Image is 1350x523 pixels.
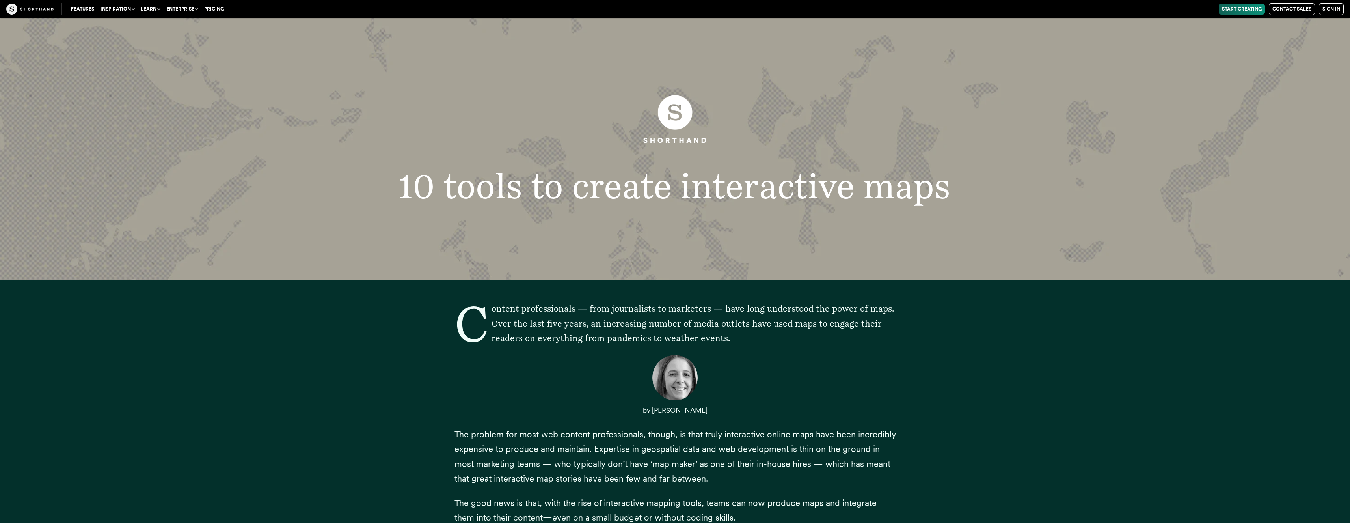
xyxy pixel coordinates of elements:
[1219,4,1265,15] a: Start Creating
[6,4,54,15] img: The Craft
[492,303,894,343] span: Content professionals — from journalists to marketers — have long understood the power of maps. O...
[138,4,163,15] button: Learn
[97,4,138,15] button: Inspiration
[454,402,896,418] p: by [PERSON_NAME]
[1269,3,1315,15] a: Contact Sales
[454,429,896,484] span: The problem for most web content professionals, though, is that truly interactive online maps hav...
[1319,3,1344,15] a: Sign in
[163,4,201,15] button: Enterprise
[68,4,97,15] a: Features
[281,168,1069,203] h1: 10 tools to create interactive maps
[454,498,877,523] span: The good news is that, with the rise of interactive mapping tools, teams can now produce maps and...
[201,4,227,15] a: Pricing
